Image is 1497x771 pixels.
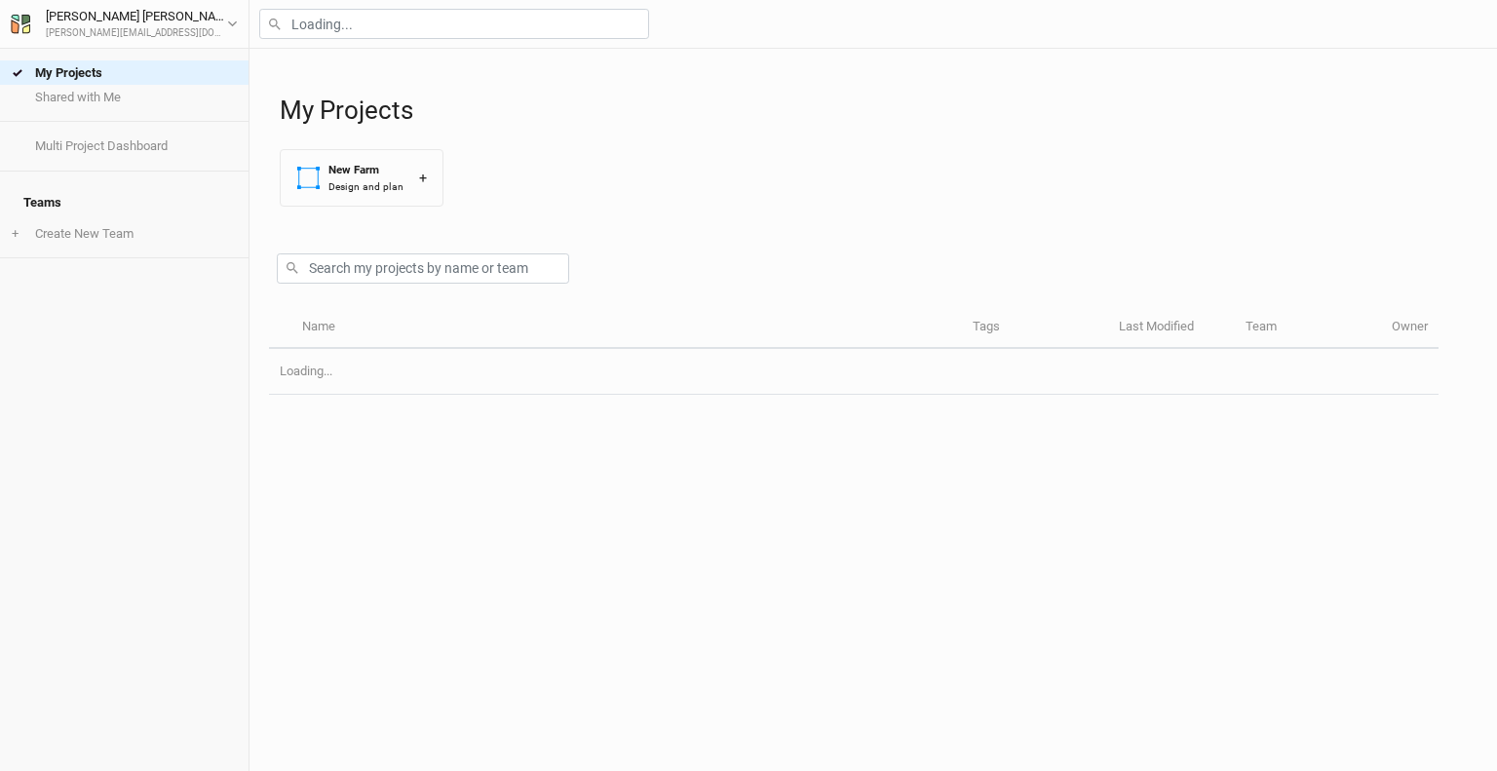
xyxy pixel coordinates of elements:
input: Search my projects by name or team [277,253,569,284]
h1: My Projects [280,96,1478,126]
th: Tags [962,307,1108,349]
div: New Farm [328,162,403,178]
div: + [419,168,427,188]
div: [PERSON_NAME][EMAIL_ADDRESS][DOMAIN_NAME] [46,26,227,41]
h4: Teams [12,183,237,222]
div: [PERSON_NAME] [PERSON_NAME] [46,7,227,26]
th: Last Modified [1108,307,1235,349]
th: Team [1235,307,1381,349]
th: Name [290,307,961,349]
th: Owner [1381,307,1439,349]
button: New FarmDesign and plan+ [280,149,443,207]
button: [PERSON_NAME] [PERSON_NAME][PERSON_NAME][EMAIL_ADDRESS][DOMAIN_NAME] [10,6,239,41]
td: Loading... [269,349,1439,395]
span: + [12,226,19,242]
input: Loading... [259,9,649,39]
div: Design and plan [328,179,403,194]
